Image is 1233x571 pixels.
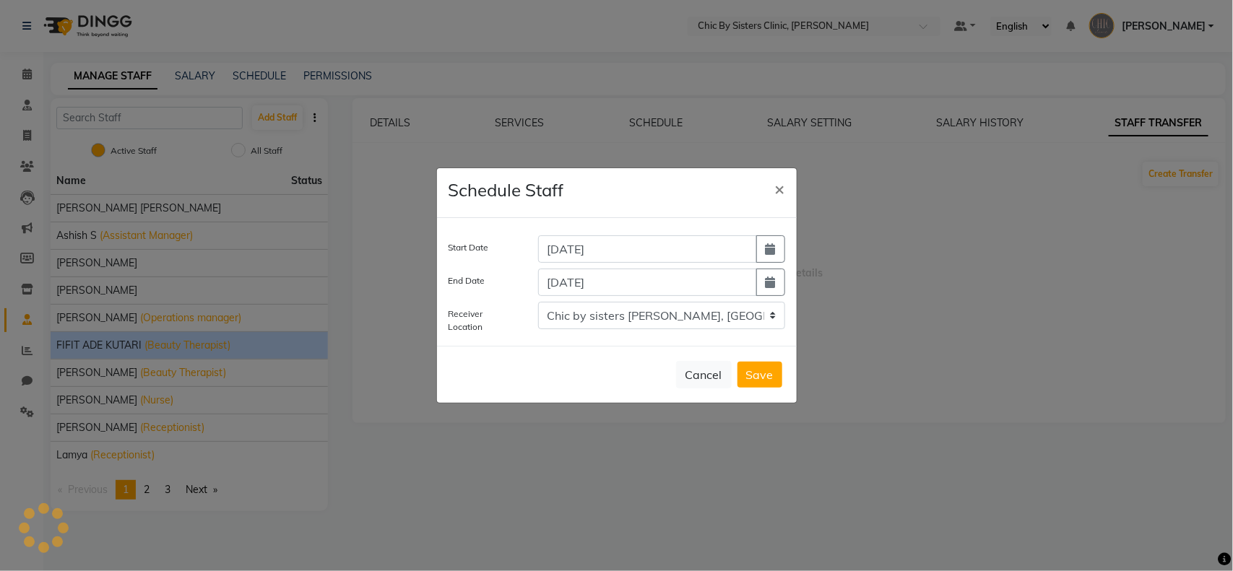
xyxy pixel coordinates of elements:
[775,178,785,199] span: ×
[737,362,782,388] button: Save
[449,180,564,201] h4: Schedule Staff
[449,308,516,334] label: Receiver Location
[449,274,485,287] label: End Date
[449,241,489,254] label: Start Date
[676,361,732,388] button: Cancel
[763,168,797,209] button: Close
[538,269,757,296] input: yyyy-mm-dd
[538,235,757,263] input: yyyy-mm-dd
